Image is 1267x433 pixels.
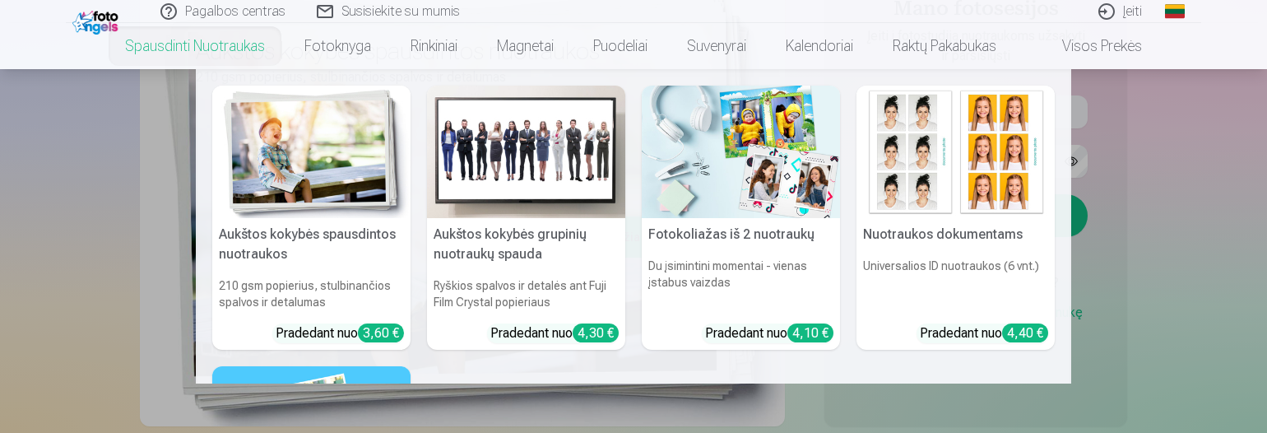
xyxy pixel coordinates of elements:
img: Nuotraukos dokumentams [856,86,1055,218]
h6: 210 gsm popierius, stulbinančios spalvos ir detalumas [212,271,411,317]
img: Fotokoliažas iš 2 nuotraukų [642,86,840,218]
a: Visos prekės [1016,23,1162,69]
div: Pradedant nuo [920,324,1048,343]
a: Fotokoliažas iš 2 nuotraukųFotokoliažas iš 2 nuotraukųDu įsimintini momentai - vienas įstabus vai... [642,86,840,350]
a: Raktų pakabukas [873,23,1016,69]
a: Spausdinti nuotraukas [105,23,285,69]
h6: Universalios ID nuotraukos (6 vnt.) [856,251,1055,317]
div: 4,30 € [573,324,619,342]
div: 4,10 € [787,324,833,342]
a: Magnetai [477,23,573,69]
a: Puodeliai [573,23,667,69]
h5: Nuotraukos dokumentams [856,218,1055,251]
a: Nuotraukos dokumentamsNuotraukos dokumentamsUniversalios ID nuotraukos (6 vnt.)Pradedant nuo4,40 € [856,86,1055,350]
a: Kalendoriai [766,23,873,69]
h5: Aukštos kokybės spausdintos nuotraukos [212,218,411,271]
a: Rinkiniai [391,23,477,69]
div: 3,60 € [358,324,404,342]
img: Aukštos kokybės spausdintos nuotraukos [212,86,411,218]
a: Aukštos kokybės spausdintos nuotraukos Aukštos kokybės spausdintos nuotraukos210 gsm popierius, s... [212,86,411,350]
img: Aukštos kokybės grupinių nuotraukų spauda [427,86,625,218]
h6: Ryškios spalvos ir detalės ant Fuji Film Crystal popieriaus [427,271,625,317]
img: /fa2 [72,7,123,35]
a: Suvenyrai [667,23,766,69]
div: Pradedant nuo [276,324,404,343]
a: Aukštos kokybės grupinių nuotraukų spaudaAukštos kokybės grupinių nuotraukų spaudaRyškios spalvos... [427,86,625,350]
h5: Fotokoliažas iš 2 nuotraukų [642,218,840,251]
div: Pradedant nuo [705,324,833,343]
a: Fotoknyga [285,23,391,69]
div: 4,40 € [1002,324,1048,342]
div: Pradedant nuo [490,324,619,343]
h5: Aukštos kokybės grupinių nuotraukų spauda [427,218,625,271]
h6: Du įsimintini momentai - vienas įstabus vaizdas [642,251,840,317]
